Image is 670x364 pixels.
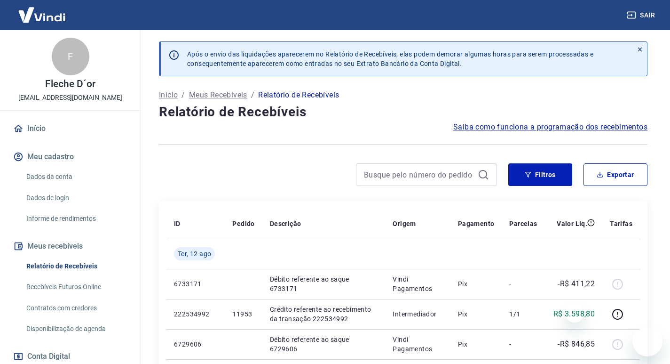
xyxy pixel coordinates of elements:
p: Pix [458,279,495,289]
p: Descrição [270,219,301,228]
a: Início [159,89,178,101]
p: Débito referente ao saque 6729606 [270,335,378,354]
a: Contratos com credores [23,299,129,318]
p: 1/1 [509,309,537,319]
p: Relatório de Recebíveis [258,89,339,101]
a: Informe de rendimentos [23,209,129,228]
button: Exportar [583,163,647,186]
span: Ter, 12 ago [178,249,211,259]
a: Recebíveis Futuros Online [23,277,129,297]
button: Meu cadastro [11,146,129,167]
p: Tarifas [610,219,632,228]
h4: Relatório de Recebíveis [159,103,647,121]
p: Origem [393,219,416,228]
p: Parcelas [509,219,537,228]
p: ID [174,219,181,228]
a: Disponibilização de agenda [23,319,129,339]
a: Meus Recebíveis [189,89,247,101]
a: Dados da conta [23,167,129,186]
p: 222534992 [174,309,217,319]
p: [EMAIL_ADDRESS][DOMAIN_NAME] [18,93,122,103]
p: - [509,279,537,289]
p: / [181,89,185,101]
a: Início [11,118,129,139]
iframe: Botão para abrir a janela de mensagens [632,326,662,356]
p: Pagamento [458,219,495,228]
p: -R$ 846,85 [558,339,595,350]
a: Relatório de Recebíveis [23,257,129,276]
p: Vindi Pagamentos [393,275,442,293]
p: Vindi Pagamentos [393,335,442,354]
p: -R$ 411,22 [558,278,595,290]
a: Dados de login [23,188,129,208]
p: 11953 [232,309,254,319]
a: Saiba como funciona a programação dos recebimentos [453,121,647,133]
p: Pedido [232,219,254,228]
p: Após o envio das liquidações aparecerem no Relatório de Recebíveis, elas podem demorar algumas ho... [187,49,593,68]
input: Busque pelo número do pedido [364,168,474,182]
iframe: Fechar mensagem [565,304,584,323]
button: Meus recebíveis [11,236,129,257]
p: Fleche D´or [45,79,95,89]
p: 6729606 [174,340,217,349]
p: / [251,89,254,101]
p: Valor Líq. [557,219,587,228]
div: F [52,38,89,75]
button: Filtros [508,163,572,186]
button: Sair [625,7,659,24]
p: R$ 3.598,80 [553,308,595,320]
p: 6733171 [174,279,217,289]
p: Débito referente ao saque 6733171 [270,275,378,293]
p: - [509,340,537,349]
p: Crédito referente ao recebimento da transação 222534992 [270,305,378,324]
img: Vindi [11,0,72,29]
p: Pix [458,309,495,319]
p: Intermediador [393,309,442,319]
p: Pix [458,340,495,349]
